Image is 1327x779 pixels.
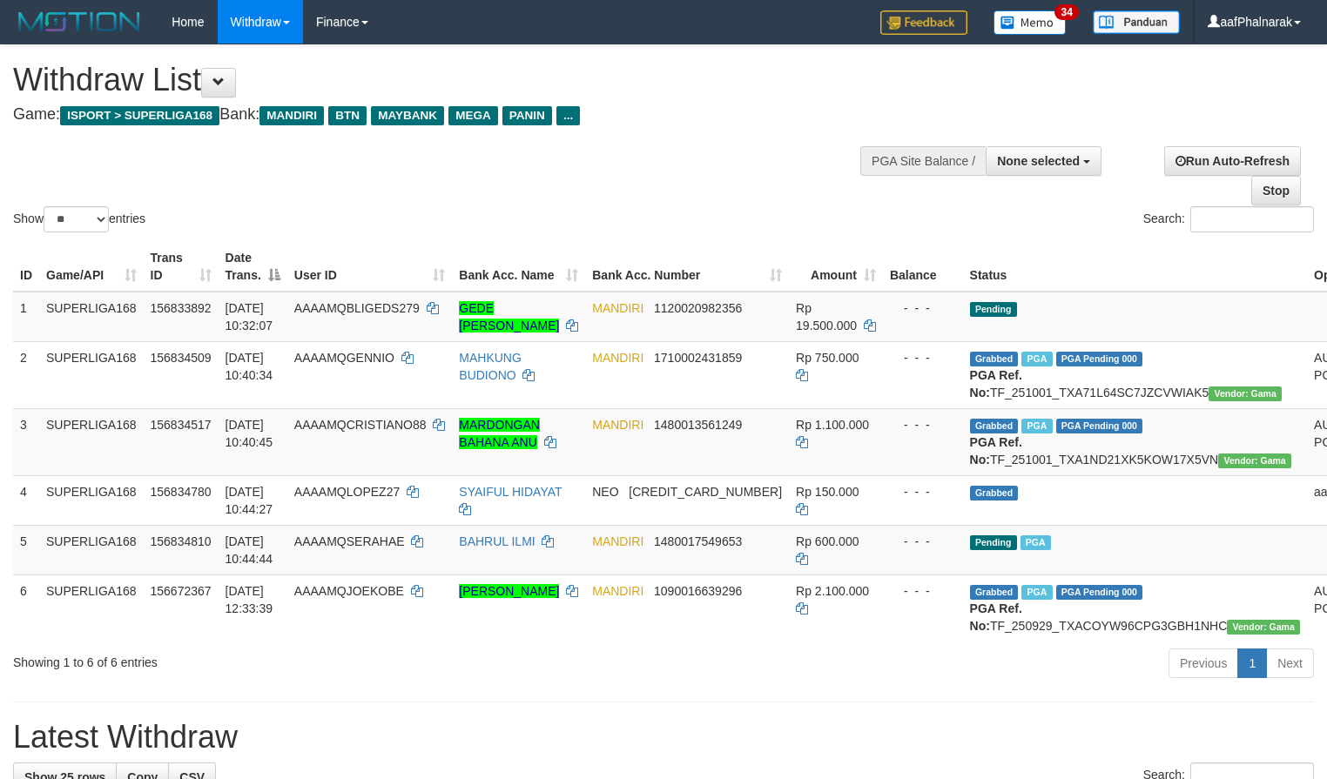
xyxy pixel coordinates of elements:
[592,418,643,432] span: MANDIRI
[226,301,273,332] span: [DATE] 10:32:07
[890,299,956,317] div: - - -
[890,533,956,550] div: - - -
[860,146,986,176] div: PGA Site Balance /
[592,485,618,499] span: NEO
[970,585,1019,600] span: Grabbed
[796,351,859,365] span: Rp 750.000
[654,534,742,548] span: Copy 1480017549653 to clipboard
[226,584,273,615] span: [DATE] 12:33:39
[1266,648,1314,678] a: Next
[294,485,400,499] span: AAAAMQLOPEZ27
[502,106,552,125] span: PANIN
[226,534,273,566] span: [DATE] 10:44:44
[592,351,643,365] span: MANDIRI
[39,475,144,525] td: SUPERLIGA168
[1237,648,1267,678] a: 1
[151,584,212,598] span: 156672367
[13,475,39,525] td: 4
[1164,146,1301,176] a: Run Auto-Refresh
[970,302,1017,317] span: Pending
[13,9,145,35] img: MOTION_logo.png
[294,534,405,548] span: AAAAMQSERAHAE
[890,582,956,600] div: - - -
[997,154,1080,168] span: None selected
[592,534,643,548] span: MANDIRI
[13,206,145,232] label: Show entries
[789,242,883,292] th: Amount: activate to sort column ascending
[1056,352,1143,366] span: PGA Pending
[963,574,1307,641] td: TF_250929_TXACOYW96CPG3GBH1NHC
[44,206,109,232] select: Showentries
[13,408,39,475] td: 3
[970,535,1017,550] span: Pending
[13,574,39,641] td: 6
[13,242,39,292] th: ID
[970,435,1022,467] b: PGA Ref. No:
[963,341,1307,408] td: TF_251001_TXA71L64SC7JZCVWIAK5
[13,292,39,342] td: 1
[219,242,287,292] th: Date Trans.: activate to sort column descending
[151,485,212,499] span: 156834780
[151,351,212,365] span: 156834509
[796,584,869,598] span: Rp 2.100.000
[459,584,559,598] a: [PERSON_NAME]
[585,242,789,292] th: Bank Acc. Number: activate to sort column ascending
[452,242,585,292] th: Bank Acc. Name: activate to sort column ascending
[151,301,212,315] span: 156833892
[970,368,1022,400] b: PGA Ref. No:
[459,351,522,382] a: MAHKUNG BUDIONO
[556,106,580,125] span: ...
[294,351,394,365] span: AAAAMQGENNIO
[39,525,144,574] td: SUPERLIGA168
[13,63,867,97] h1: Withdraw List
[226,418,273,449] span: [DATE] 10:40:45
[963,408,1307,475] td: TF_251001_TXA1ND21XK5KOW17X5VN
[39,574,144,641] td: SUPERLIGA168
[1021,419,1052,433] span: Marked by aafchhiseyha
[13,647,540,671] div: Showing 1 to 6 of 6 entries
[970,419,1019,433] span: Grabbed
[294,301,420,315] span: AAAAMQBLIGEDS279
[226,485,273,516] span: [DATE] 10:44:27
[226,351,273,382] span: [DATE] 10:40:34
[328,106,367,125] span: BTN
[259,106,324,125] span: MANDIRI
[60,106,219,125] span: ISPORT > SUPERLIGA168
[986,146,1101,176] button: None selected
[970,486,1019,500] span: Grabbed
[39,292,144,342] td: SUPERLIGA168
[654,301,742,315] span: Copy 1120020982356 to clipboard
[994,10,1067,35] img: Button%20Memo.svg
[1021,535,1051,550] span: Marked by aafchhiseyha
[294,418,427,432] span: AAAAMQCRISTIANO88
[13,525,39,574] td: 5
[1209,386,1282,401] span: Vendor URL: https://trx31.1velocity.biz
[1021,352,1052,366] span: Marked by aafchhiseyha
[963,242,1307,292] th: Status
[796,301,857,332] span: Rp 19.500.000
[151,534,212,548] span: 156834810
[796,418,869,432] span: Rp 1.100.000
[39,242,144,292] th: Game/API: activate to sort column ascending
[13,106,867,124] h4: Game: Bank:
[629,485,782,499] span: Copy 5859459223534313 to clipboard
[1227,620,1300,635] span: Vendor URL: https://trx31.1velocity.biz
[459,534,535,548] a: BAHRUL ILMI
[592,301,643,315] span: MANDIRI
[654,418,742,432] span: Copy 1480013561249 to clipboard
[592,584,643,598] span: MANDIRI
[448,106,498,125] span: MEGA
[883,242,963,292] th: Balance
[654,351,742,365] span: Copy 1710002431859 to clipboard
[880,10,967,35] img: Feedback.jpg
[144,242,219,292] th: Trans ID: activate to sort column ascending
[654,584,742,598] span: Copy 1090016639296 to clipboard
[1056,419,1143,433] span: PGA Pending
[890,416,956,433] div: - - -
[1251,176,1301,205] a: Stop
[39,408,144,475] td: SUPERLIGA168
[39,341,144,408] td: SUPERLIGA168
[970,352,1019,366] span: Grabbed
[1218,453,1291,468] span: Vendor URL: https://trx31.1velocity.biz
[1056,585,1143,600] span: PGA Pending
